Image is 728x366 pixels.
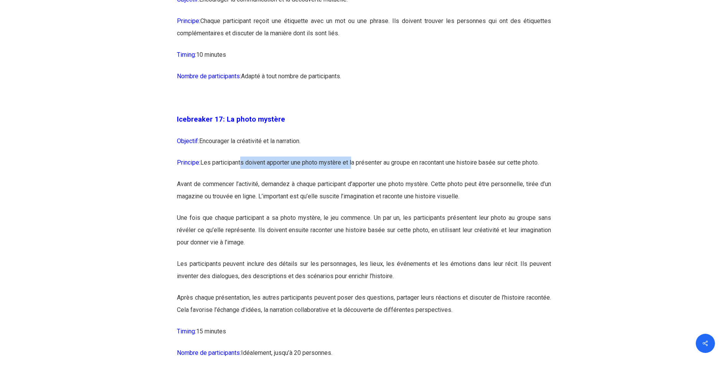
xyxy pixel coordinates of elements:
[177,325,551,347] p: 15 minutes
[177,73,241,80] span: Nombre de participants:
[177,15,551,49] p: Chaque participant reçoit une étiquette avec un mot ou une phrase. Ils doivent trouver les person...
[177,157,551,178] p: Les participants doivent apporter une photo mystère et la présenter au groupe en racontant une hi...
[177,49,551,70] p: 10 minutes
[177,135,551,157] p: Encourager la créativité et la narration.
[177,51,196,58] span: Timing:
[177,137,199,145] span: Objectif:
[177,17,200,25] span: Principe:
[177,178,551,212] p: Avant de commencer l’activité, demandez à chaque participant d’apporter une photo mystère. Cette ...
[177,328,196,335] span: Timing:
[177,292,551,325] p: Après chaque présentation, les autres participants peuvent poser des questions, partager leurs ré...
[177,258,551,292] p: Les participants peuvent inclure des détails sur les personnages, les lieux, les événements et le...
[177,212,551,258] p: Une fois que chaque participant a sa photo mystère, le jeu commence. Un par un, les participants ...
[177,115,285,124] span: Icebreaker 17: La photo mystère
[177,159,200,166] span: Principe:
[177,349,241,356] span: Nombre de participants:
[177,70,551,92] p: Adapté à tout nombre de participants.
